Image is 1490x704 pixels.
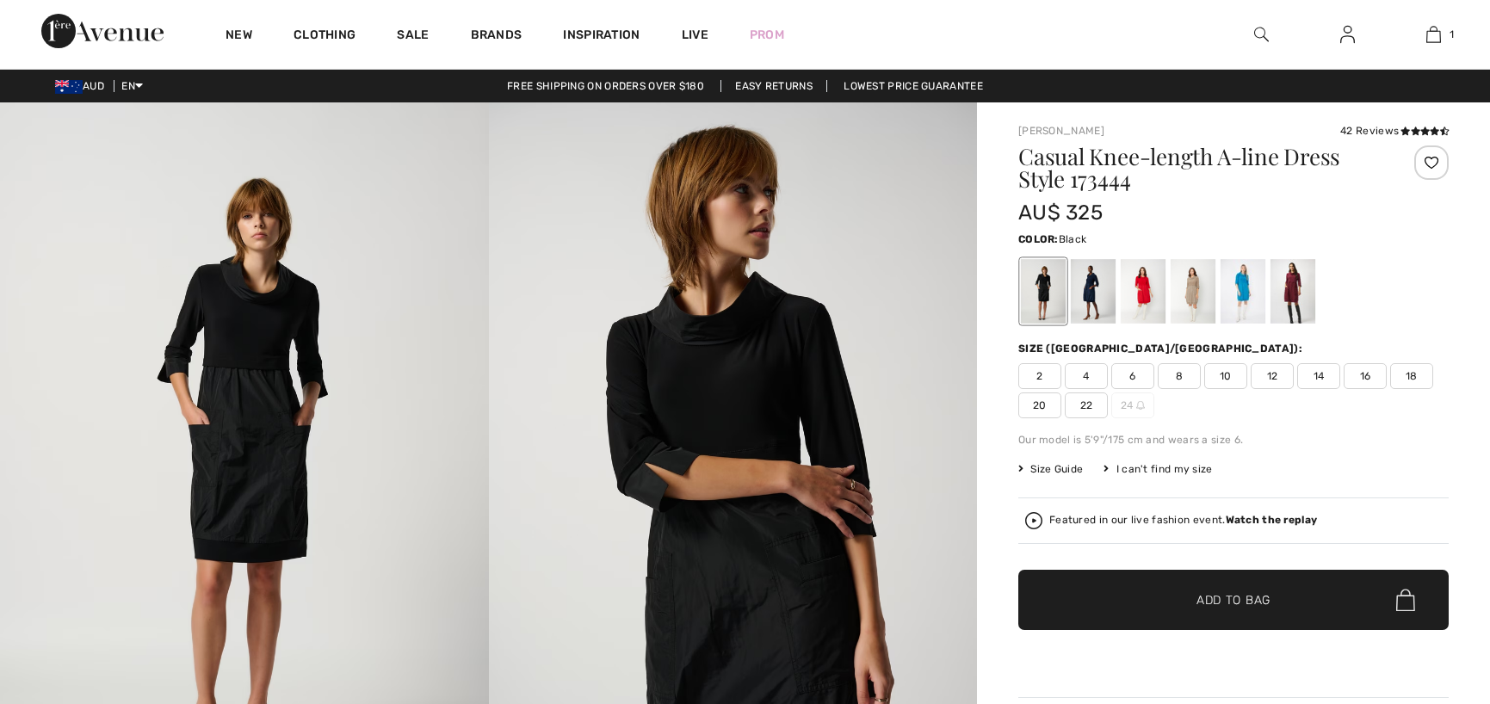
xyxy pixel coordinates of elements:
[294,28,355,46] a: Clothing
[1018,363,1061,389] span: 2
[1326,24,1369,46] a: Sign In
[1018,432,1449,448] div: Our model is 5'9"/175 cm and wears a size 6.
[1071,259,1116,324] div: Midnight Blue 40
[1111,363,1154,389] span: 6
[1018,145,1377,190] h1: Casual Knee-length A-line Dress Style 173444
[1204,363,1247,389] span: 10
[1196,591,1271,609] span: Add to Bag
[1111,392,1154,418] span: 24
[1018,570,1449,630] button: Add to Bag
[1226,514,1318,526] strong: Watch the replay
[720,80,827,92] a: Easy Returns
[1065,363,1108,389] span: 4
[55,80,111,92] span: AUD
[55,80,83,94] img: Australian Dollar
[41,14,164,48] img: 1ère Avenue
[1065,392,1108,418] span: 22
[1018,392,1061,418] span: 20
[682,26,708,44] a: Live
[1254,24,1269,45] img: search the website
[226,28,252,46] a: New
[493,80,718,92] a: Free shipping on orders over $180
[1340,24,1355,45] img: My Info
[1344,363,1387,389] span: 16
[1271,259,1315,324] div: Merlot
[1391,24,1475,45] a: 1
[563,28,640,46] span: Inspiration
[1450,27,1454,42] span: 1
[471,28,522,46] a: Brands
[750,26,784,44] a: Prom
[1025,512,1042,529] img: Watch the replay
[1018,461,1083,477] span: Size Guide
[1121,259,1165,324] div: Lipstick Red 173
[1018,201,1103,225] span: AU$ 325
[1390,363,1433,389] span: 18
[1426,24,1441,45] img: My Bag
[1021,259,1066,324] div: Black
[1018,125,1104,137] a: [PERSON_NAME]
[1171,259,1215,324] div: Java
[1221,259,1265,324] div: Pacific blue
[1340,123,1449,139] div: 42 Reviews
[1049,515,1317,526] div: Featured in our live fashion event.
[1059,233,1087,245] span: Black
[1251,363,1294,389] span: 12
[1297,363,1340,389] span: 14
[830,80,997,92] a: Lowest Price Guarantee
[121,80,143,92] span: EN
[397,28,429,46] a: Sale
[1018,233,1059,245] span: Color:
[1380,575,1473,618] iframe: Opens a widget where you can find more information
[1158,363,1201,389] span: 8
[1104,461,1212,477] div: I can't find my size
[1018,341,1306,356] div: Size ([GEOGRAPHIC_DATA]/[GEOGRAPHIC_DATA]):
[1136,401,1145,410] img: ring-m.svg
